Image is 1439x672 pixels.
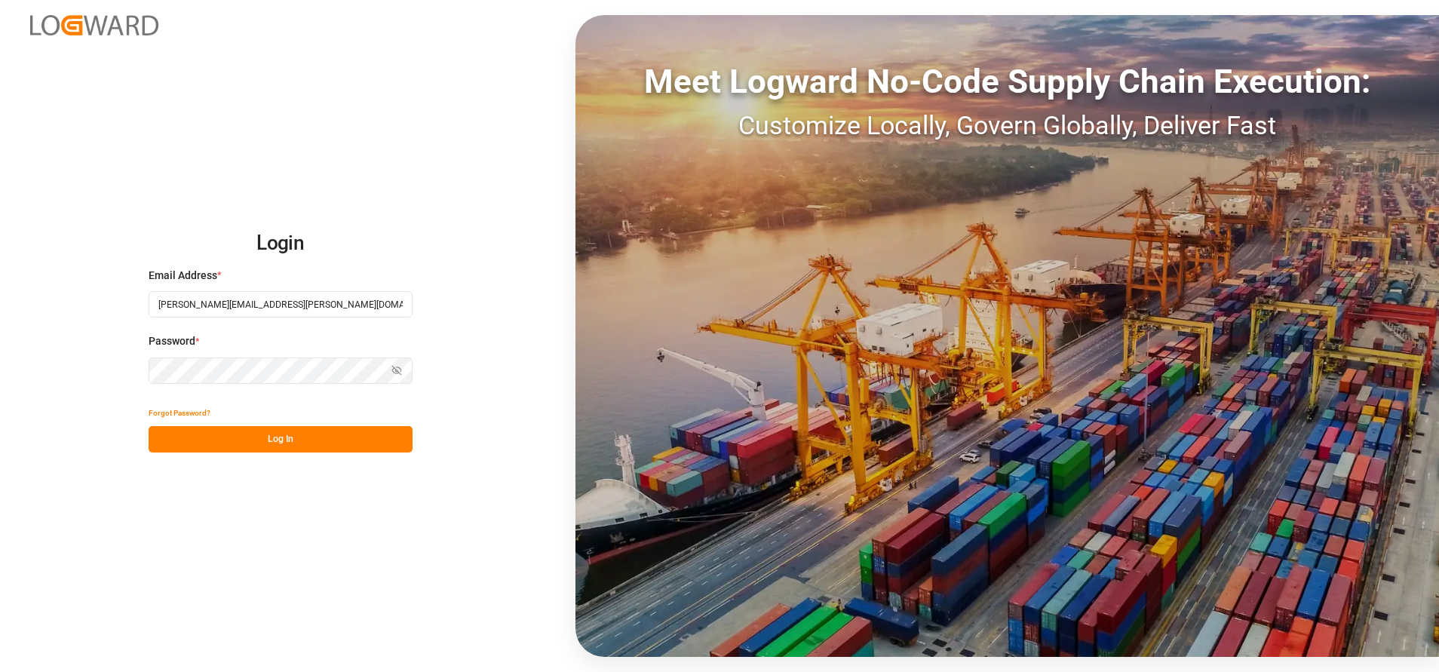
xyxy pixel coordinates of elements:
button: Forgot Password? [149,400,210,426]
h2: Login [149,219,413,268]
button: Log In [149,426,413,453]
span: Email Address [149,268,217,284]
span: Password [149,333,195,349]
div: Meet Logward No-Code Supply Chain Execution: [575,57,1439,106]
img: Logward_new_orange.png [30,15,158,35]
input: Enter your email [149,291,413,318]
div: Customize Locally, Govern Globally, Deliver Fast [575,106,1439,145]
